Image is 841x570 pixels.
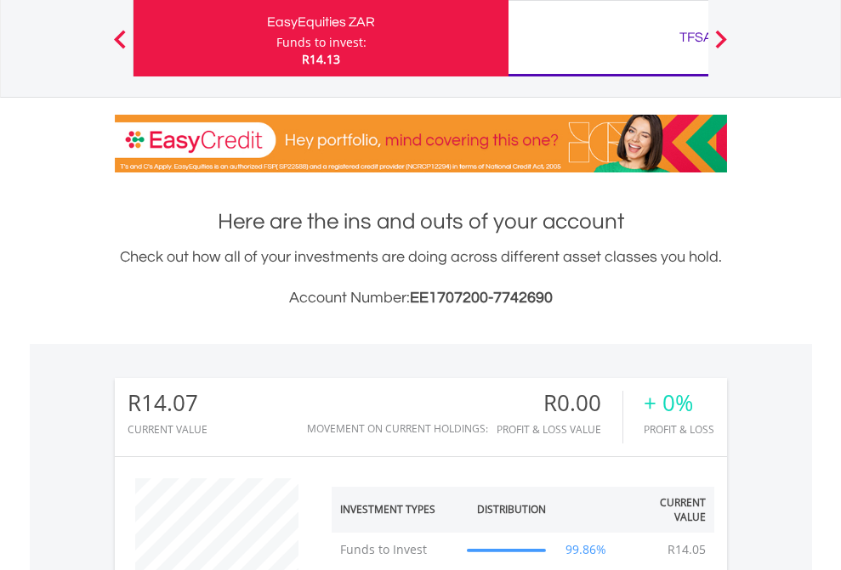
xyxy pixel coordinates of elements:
span: EE1707200-7742690 [410,290,553,306]
div: EasyEquities ZAR [144,10,498,34]
div: Distribution [477,502,546,516]
div: Funds to invest: [276,34,367,51]
div: Profit & Loss Value [497,424,622,435]
div: Movement on Current Holdings: [307,423,488,434]
button: Next [704,38,738,55]
div: R14.07 [128,391,207,415]
h1: Here are the ins and outs of your account [115,206,727,237]
div: Check out how all of your investments are doing across different asset classes you hold. [115,245,727,310]
td: 99.86% [554,533,618,567]
th: Current Value [618,487,714,533]
div: Profit & Loss [644,424,714,435]
td: R14.05 [659,533,714,567]
span: R14.13 [302,51,340,67]
div: + 0% [644,391,714,415]
td: Funds to Invest [332,533,459,567]
div: R0.00 [497,391,622,415]
th: Investment Types [332,487,459,533]
div: CURRENT VALUE [128,424,207,435]
h3: Account Number: [115,286,727,310]
img: EasyCredit Promotion Banner [115,115,727,172]
button: Previous [103,38,137,55]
